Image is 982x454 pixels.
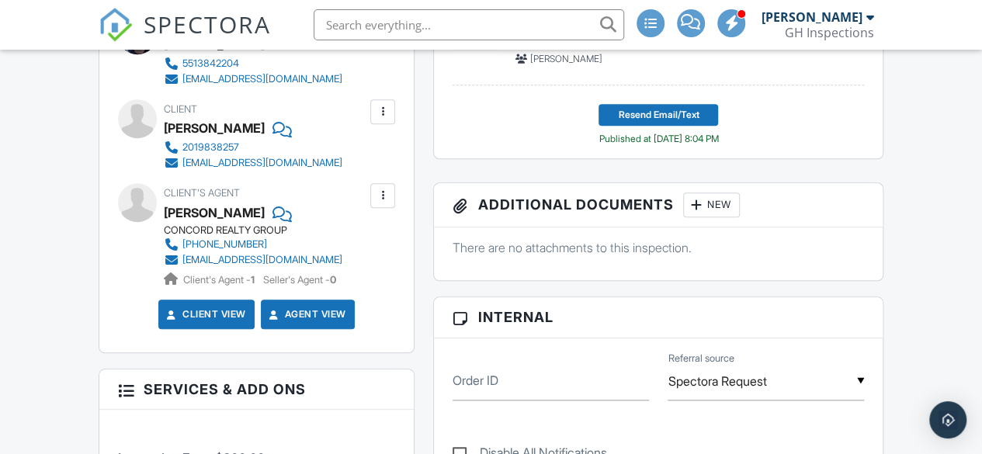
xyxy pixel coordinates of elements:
[164,237,342,252] a: [PHONE_NUMBER]
[330,274,336,286] strong: 0
[164,155,342,171] a: [EMAIL_ADDRESS][DOMAIN_NAME]
[929,401,966,438] div: Open Intercom Messenger
[251,274,255,286] strong: 1
[762,9,862,25] div: [PERSON_NAME]
[164,140,342,155] a: 2019838257
[164,224,355,237] div: CONCORD REALTY GROUP
[164,252,342,268] a: [EMAIL_ADDRESS][DOMAIN_NAME]
[182,157,342,169] div: [EMAIL_ADDRESS][DOMAIN_NAME]
[453,239,864,256] p: There are no attachments to this inspection.
[683,192,740,217] div: New
[144,8,271,40] span: SPECTORA
[314,9,624,40] input: Search everything...
[434,183,883,227] h3: Additional Documents
[785,25,874,40] div: GH Inspections
[164,103,197,115] span: Client
[164,116,265,140] div: [PERSON_NAME]
[266,307,346,322] a: Agent View
[99,369,415,410] h3: Services & Add ons
[183,274,257,286] span: Client's Agent -
[182,141,239,154] div: 2019838257
[182,238,267,251] div: [PHONE_NUMBER]
[668,352,734,366] label: Referral source
[99,8,133,42] img: The Best Home Inspection Software - Spectora
[263,274,336,286] span: Seller's Agent -
[99,21,271,54] a: SPECTORA
[182,254,342,266] div: [EMAIL_ADDRESS][DOMAIN_NAME]
[164,71,342,87] a: [EMAIL_ADDRESS][DOMAIN_NAME]
[434,297,883,338] h3: Internal
[164,307,246,322] a: Client View
[182,57,239,70] div: 5513842204
[164,187,240,199] span: Client's Agent
[182,73,342,85] div: [EMAIL_ADDRESS][DOMAIN_NAME]
[164,56,342,71] a: 5513842204
[164,201,265,224] a: [PERSON_NAME]
[453,372,498,389] label: Order ID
